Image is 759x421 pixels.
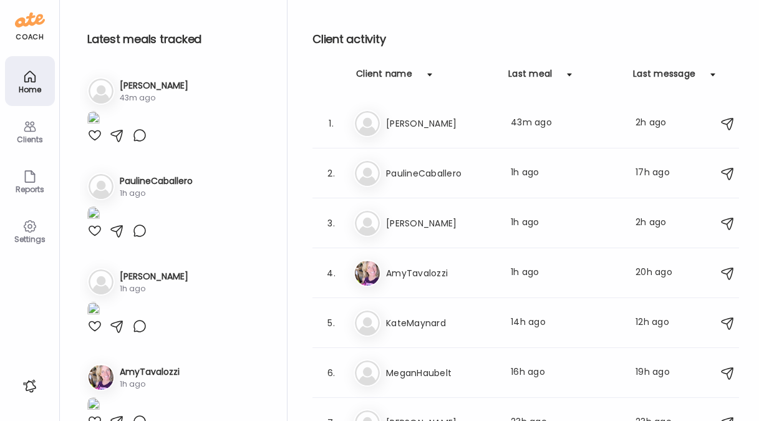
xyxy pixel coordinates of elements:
[120,365,180,379] h3: AmyTavalozzi
[324,316,339,331] div: 5.
[636,316,684,331] div: 12h ago
[356,67,412,87] div: Client name
[87,206,100,223] img: images%2FDGpq8l2iuXRenSUKsMPQKMUHmN23%2F5GtKNMAiCEwPpZizkHG5%2FuMATAdSxpFkZyDzepssW_1080
[324,365,339,380] div: 6.
[15,10,45,30] img: ate
[324,216,339,231] div: 3.
[633,67,695,87] div: Last message
[87,111,100,128] img: images%2FvESdxLSPwXakoR7xgC1jSWLXQdF2%2FY8nbu53Uecjnaqt9reLk%2FgIIV8iNXWNdh683ghEf7_1080
[508,67,552,87] div: Last meal
[120,92,188,104] div: 43m ago
[511,316,621,331] div: 14h ago
[120,175,193,188] h3: PaulineCaballero
[89,174,114,199] img: bg-avatar-default.svg
[636,216,684,231] div: 2h ago
[87,30,267,49] h2: Latest meals tracked
[120,270,188,283] h3: [PERSON_NAME]
[16,32,44,42] div: coach
[636,266,684,281] div: 20h ago
[89,79,114,104] img: bg-avatar-default.svg
[511,266,621,281] div: 1h ago
[386,166,496,181] h3: PaulineCaballero
[636,365,684,380] div: 19h ago
[636,166,684,181] div: 17h ago
[324,116,339,131] div: 1.
[7,85,52,94] div: Home
[7,185,52,193] div: Reports
[89,365,114,390] img: avatars%2FgqR1SDnW9VVi3Upy54wxYxxnK7x1
[386,216,496,231] h3: [PERSON_NAME]
[386,266,496,281] h3: AmyTavalozzi
[87,397,100,414] img: images%2FgqR1SDnW9VVi3Upy54wxYxxnK7x1%2FlG2nqImx0Zgau1cBF8ne%2F7hG81tio0Ff5pNkhpsf5_1080
[355,111,380,136] img: bg-avatar-default.svg
[7,235,52,243] div: Settings
[355,211,380,236] img: bg-avatar-default.svg
[511,216,621,231] div: 1h ago
[355,361,380,385] img: bg-avatar-default.svg
[511,166,621,181] div: 1h ago
[511,116,621,131] div: 43m ago
[120,379,180,390] div: 1h ago
[386,116,496,131] h3: [PERSON_NAME]
[312,30,743,49] h2: Client activity
[636,116,684,131] div: 2h ago
[355,261,380,286] img: avatars%2FgqR1SDnW9VVi3Upy54wxYxxnK7x1
[386,316,496,331] h3: KateMaynard
[120,283,188,294] div: 1h ago
[355,311,380,336] img: bg-avatar-default.svg
[324,166,339,181] div: 2.
[7,135,52,143] div: Clients
[89,269,114,294] img: bg-avatar-default.svg
[324,266,339,281] div: 4.
[355,161,380,186] img: bg-avatar-default.svg
[120,188,193,199] div: 1h ago
[386,365,496,380] h3: MeganHaubelt
[120,79,188,92] h3: [PERSON_NAME]
[511,365,621,380] div: 16h ago
[87,302,100,319] img: images%2FfG67yUJzSJfxJs5p8dXMWfyK2Qe2%2Fy3JbZ5xclEPde4p7TlMU%2FzvJUIxWgIsMTI8fNHGfo_1080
